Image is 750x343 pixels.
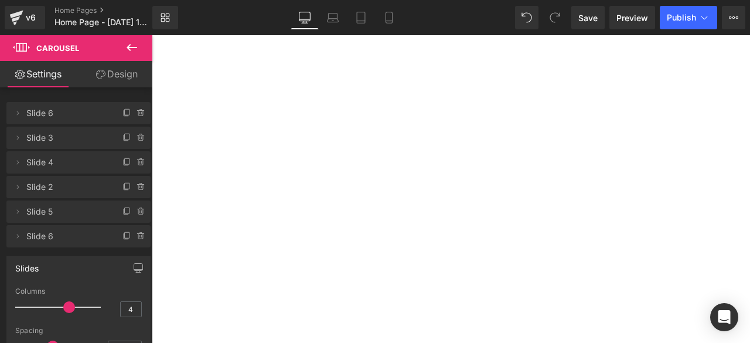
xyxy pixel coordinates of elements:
[319,6,347,29] a: Laptop
[347,6,375,29] a: Tablet
[5,6,45,29] a: v6
[375,6,403,29] a: Mobile
[578,12,598,24] span: Save
[26,176,107,198] span: Slide 2
[54,6,172,15] a: Home Pages
[26,201,107,223] span: Slide 5
[616,12,648,24] span: Preview
[152,6,178,29] a: New Library
[36,43,79,53] span: Carousel
[291,6,319,29] a: Desktop
[543,6,567,29] button: Redo
[722,6,745,29] button: More
[26,102,107,124] span: Slide 6
[660,6,717,29] button: Publish
[26,151,107,174] span: Slide 4
[609,6,655,29] a: Preview
[26,225,107,247] span: Slide 6
[15,257,39,273] div: Slides
[515,6,538,29] button: Undo
[667,13,696,22] span: Publish
[15,287,142,296] div: Columns
[54,18,149,27] span: Home Page - [DATE] 11:07:31
[26,127,107,149] span: Slide 3
[79,61,155,87] a: Design
[23,10,38,25] div: v6
[15,327,142,335] div: Spacing
[710,303,738,331] div: Open Intercom Messenger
